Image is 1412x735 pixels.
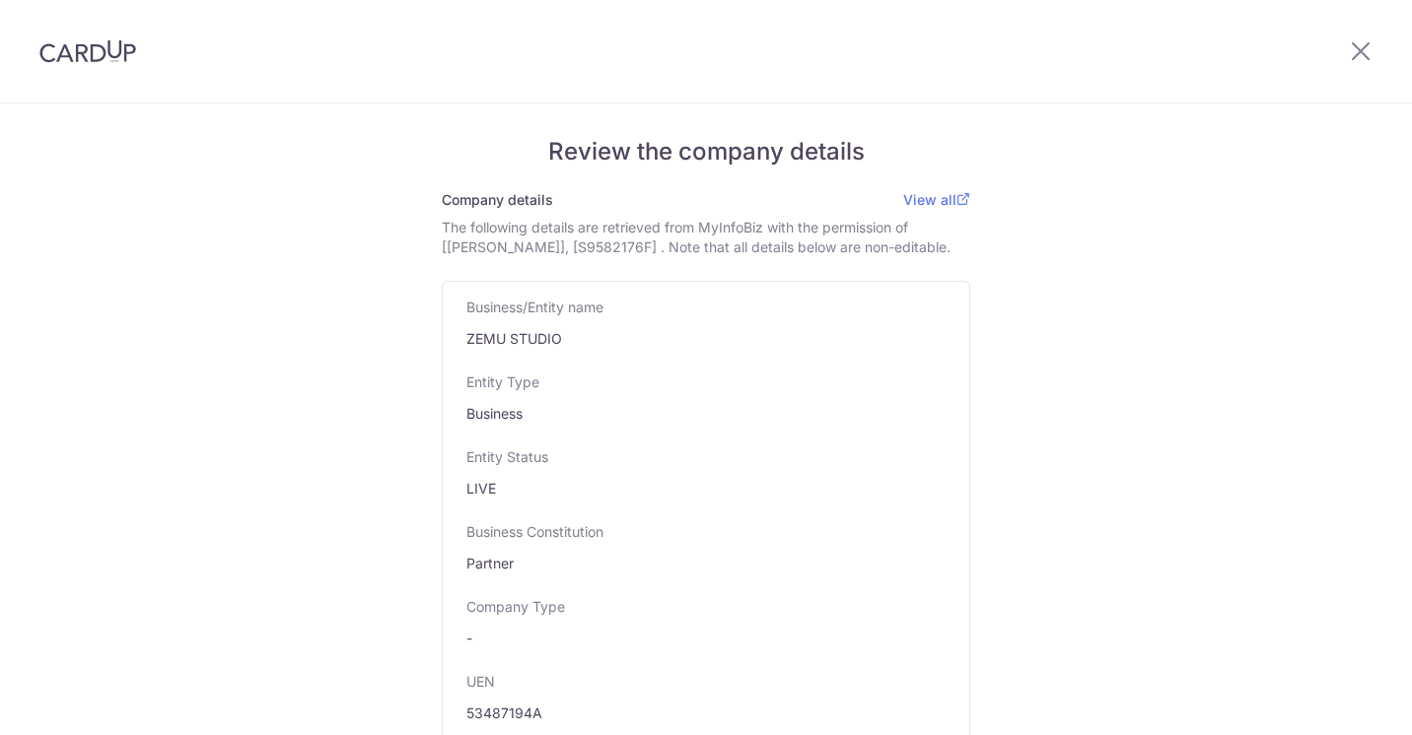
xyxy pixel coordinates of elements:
img: CardUp [39,39,136,63]
span: Company details [442,191,553,208]
h5: Review the company details [442,137,970,167]
a: View all [903,191,970,208]
iframe: Opens a widget where you can find more information [1285,676,1392,725]
div: The following details are retrieved from MyInfoBiz with the permission of [[PERSON_NAME]], [S9582... [442,218,970,257]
